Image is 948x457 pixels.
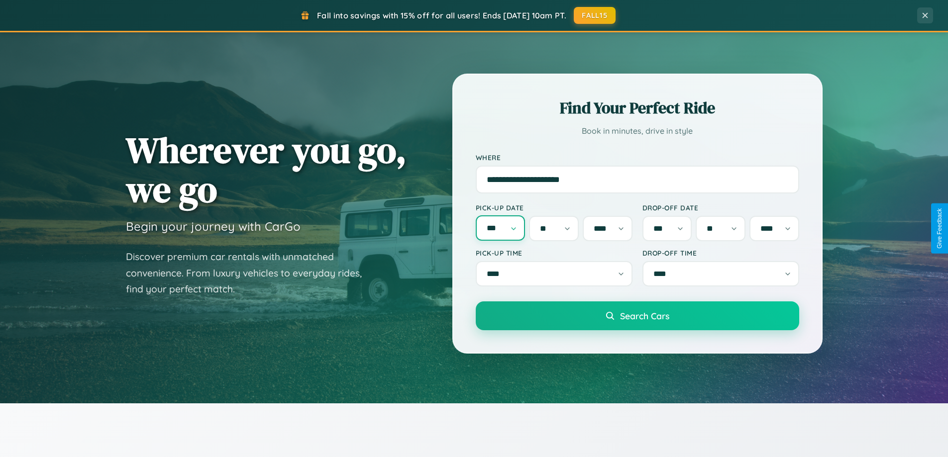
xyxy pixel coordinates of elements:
[317,10,566,20] span: Fall into savings with 15% off for all users! Ends [DATE] 10am PT.
[476,124,799,138] p: Book in minutes, drive in style
[574,7,616,24] button: FALL15
[126,130,407,209] h1: Wherever you go, we go
[476,97,799,119] h2: Find Your Perfect Ride
[476,153,799,162] label: Where
[476,249,632,257] label: Pick-up Time
[126,249,375,297] p: Discover premium car rentals with unmatched convenience. From luxury vehicles to everyday rides, ...
[476,301,799,330] button: Search Cars
[126,219,301,234] h3: Begin your journey with CarGo
[642,203,799,212] label: Drop-off Date
[476,203,632,212] label: Pick-up Date
[642,249,799,257] label: Drop-off Time
[620,310,669,321] span: Search Cars
[936,208,943,249] div: Give Feedback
